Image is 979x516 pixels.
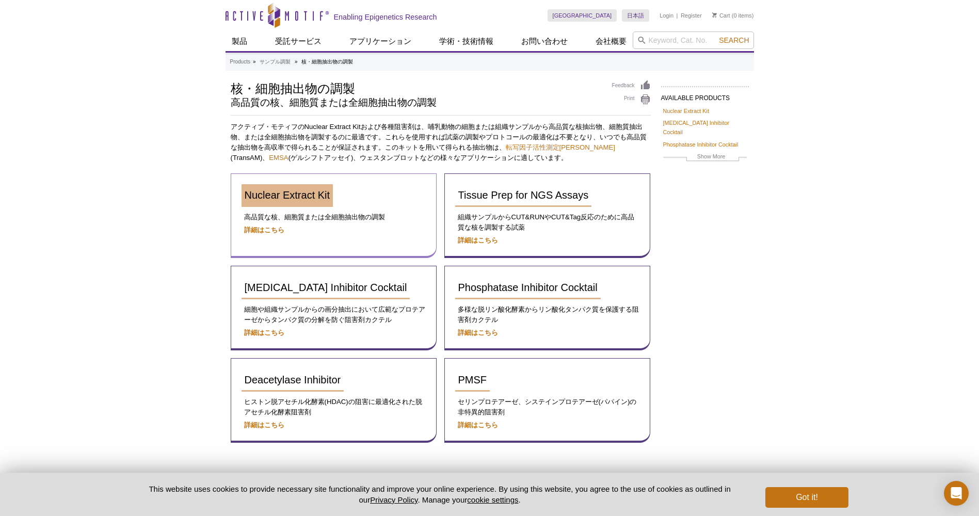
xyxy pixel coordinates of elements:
[301,59,353,64] li: 核・細胞抽出物の調製
[242,212,426,222] p: 高品質な核、細胞質または全細胞抽出物の調製
[944,481,969,506] div: Open Intercom Messenger
[458,236,498,244] a: 詳細はこちら
[458,421,498,429] a: 詳細はこちら
[242,369,344,392] a: Deacetylase Inhibitor
[663,140,739,149] a: Phosphatase Inhibitor Cocktail
[245,374,341,385] span: Deacetylase Inhibitor
[467,495,518,504] button: cookie settings
[455,369,490,392] a: PMSF
[458,329,498,336] a: 詳細はこちら
[548,9,617,22] a: [GEOGRAPHIC_DATA]
[230,57,250,67] a: Products
[712,12,730,19] a: Cart
[633,31,754,49] input: Keyword, Cat. No.
[231,98,602,107] h2: 高品質の核、細胞質または全細胞抽出物の調製
[433,31,500,51] a: 学術・技術情報
[765,487,848,508] button: Got it!
[242,184,333,207] a: Nuclear Extract Kit
[260,57,291,67] a: サンプル調製
[231,80,602,95] h1: 核・細胞抽出物の調製
[458,282,598,293] span: Phosphatase Inhibitor Cocktail
[245,189,330,201] span: Nuclear Extract Kit
[712,12,717,18] img: Your Cart
[589,31,633,51] a: 会社概要
[677,9,678,22] li: |
[244,329,284,336] a: 詳細はこちら
[716,36,752,45] button: Search
[231,122,651,163] p: アクティブ・モティフのNuclear Extract Kitおよび各種阻害剤は、哺乳動物の細胞または組織サンプルから高品質な核抽出物、細胞質抽出物、または全細胞抽出物を調製するのに最適です。これ...
[131,483,749,505] p: This website uses cookies to provide necessary site functionality and improve your online experie...
[455,277,601,299] a: Phosphatase Inhibitor Cocktail
[242,397,426,417] p: ヒストン脱アセチル化酵素(HDAC)の阻害に最適化された脱アセチル化酵素阻害剤
[343,31,418,51] a: アプリケーション
[334,12,437,22] h2: Enabling Epigenetics Research
[455,212,639,233] p: 組織サンプルからCUT&RUNやCUT&Tag反応のために高品質な核を調製する試薬
[244,421,284,429] a: 詳細はこちら
[455,184,592,207] a: Tissue Prep for NGS Assays
[455,397,639,417] p: セリンプロテアーゼ、システインプロテアーゼ(パパイン)の非特異的阻害剤
[612,80,651,91] a: Feedback
[663,118,747,137] a: [MEDICAL_DATA] Inhibitor Cocktail
[612,94,651,105] a: Print
[663,152,747,164] a: Show More
[455,304,639,325] p: 多様な脱リン酸化酵素からリン酸化タンパク質を保護する阻害剤カクテル
[622,9,649,22] a: 日本語
[458,189,589,201] span: Tissue Prep for NGS Assays
[226,31,253,51] a: 製品
[660,12,673,19] a: Login
[244,226,284,234] a: 詳細はこちら
[242,277,410,299] a: [MEDICAL_DATA] Inhibitor Cocktail
[370,495,418,504] a: Privacy Policy
[269,154,288,162] a: EMSA
[242,304,426,325] p: 細胞や組織サンプルからの画分抽出において広範なプロテアーゼからタンパク質の分解を防ぐ阻害剤カクテル
[712,9,754,22] li: (0 items)
[681,12,702,19] a: Register
[663,106,709,116] a: Nuclear Extract Kit
[253,59,256,64] li: »
[506,143,615,151] a: 転写因子活性測定[PERSON_NAME]
[719,36,749,44] span: Search
[661,86,749,105] h2: AVAILABLE PRODUCTS
[269,31,328,51] a: 受託サービス
[458,374,487,385] span: PMSF
[245,282,407,293] span: [MEDICAL_DATA] Inhibitor Cocktail
[515,31,574,51] a: お問い合わせ
[295,59,298,64] li: »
